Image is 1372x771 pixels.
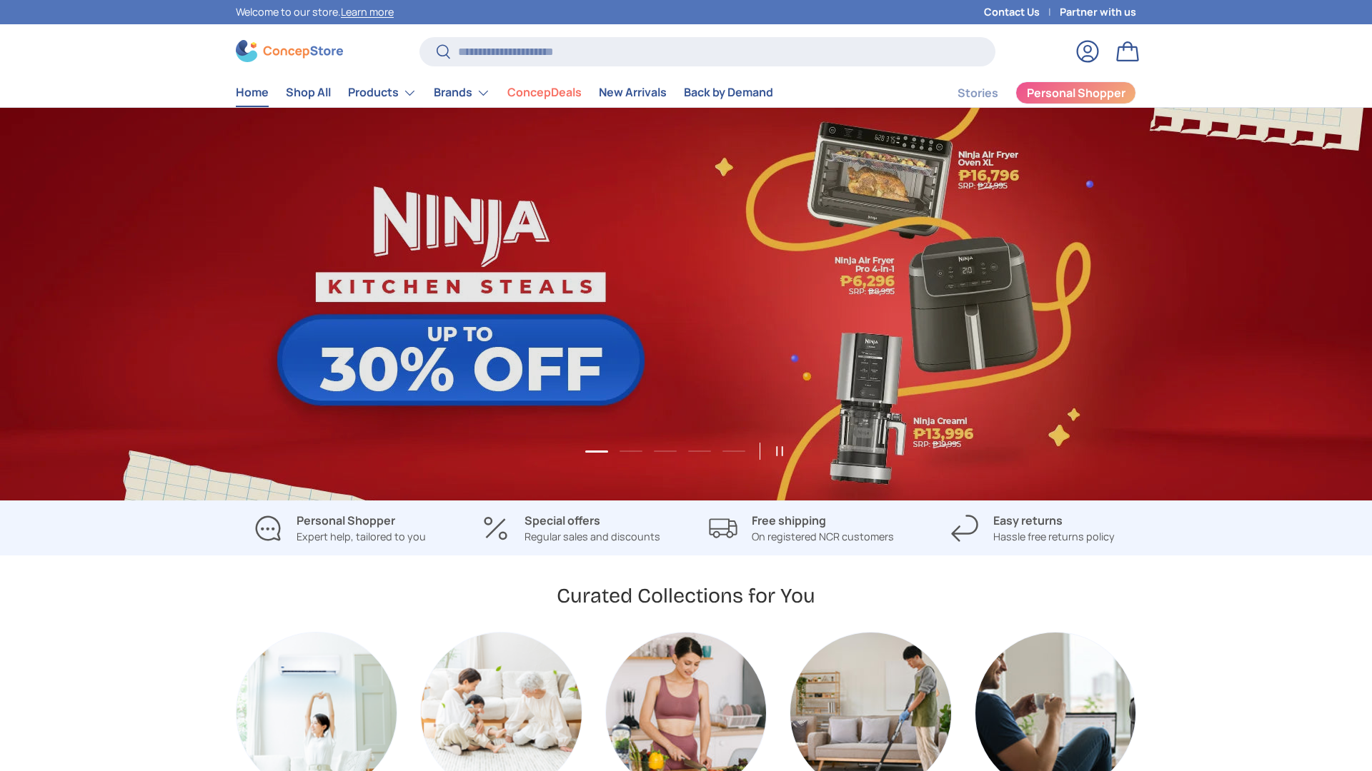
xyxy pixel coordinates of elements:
p: Hassle free returns policy [993,529,1115,545]
a: Products [348,79,417,107]
a: Personal Shopper [1015,81,1136,104]
nav: Secondary [923,79,1136,107]
a: Easy returns Hassle free returns policy [928,512,1136,545]
span: Personal Shopper [1027,87,1125,99]
strong: Free shipping [752,513,826,528]
img: ConcepStore [236,40,343,62]
a: Learn more [341,5,394,19]
a: Stories [958,79,998,107]
nav: Primary [236,79,773,107]
a: ConcepDeals [507,79,582,106]
p: On registered NCR customers [752,529,894,545]
a: Special offers Regular sales and discounts [467,512,675,545]
a: Personal Shopper Expert help, tailored to you [236,512,444,545]
strong: Easy returns [993,513,1063,528]
a: Partner with us [1060,4,1136,20]
p: Regular sales and discounts [525,529,660,545]
a: Free shipping On registered NCR customers [697,512,905,545]
a: Contact Us [984,4,1060,20]
summary: Brands [425,79,499,107]
a: New Arrivals [599,79,667,106]
h2: Curated Collections for You [557,583,815,609]
a: Back by Demand [684,79,773,106]
strong: Special offers [525,513,600,528]
strong: Personal Shopper [297,513,395,528]
a: Home [236,79,269,106]
p: Expert help, tailored to you [297,529,426,545]
a: Brands [434,79,490,107]
p: Welcome to our store. [236,4,394,20]
a: Shop All [286,79,331,106]
summary: Products [339,79,425,107]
